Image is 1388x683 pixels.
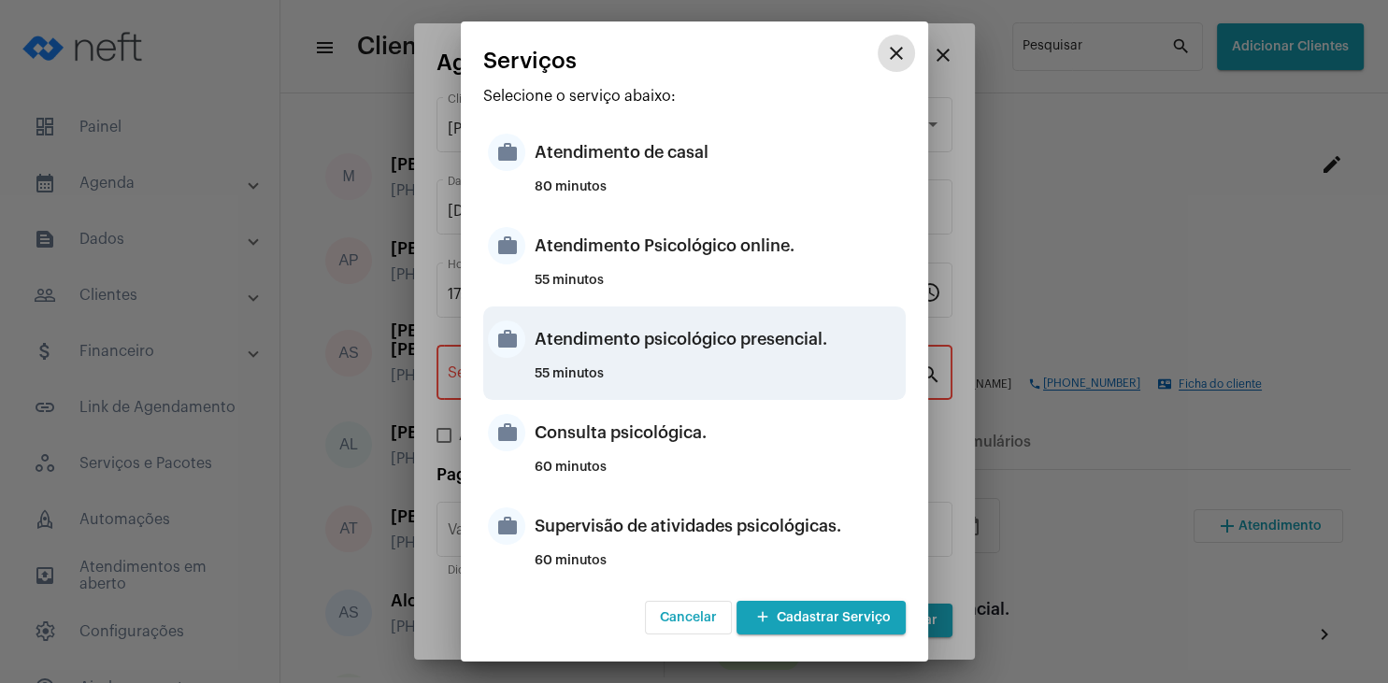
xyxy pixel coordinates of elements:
div: 80 minutos [535,180,901,208]
div: 55 minutos [535,367,901,395]
button: Cadastrar Serviço [737,601,906,634]
mat-icon: work [488,507,525,545]
button: Cancelar [645,601,732,634]
span: Serviços [483,49,577,73]
div: Consulta psicológica. [535,405,901,461]
mat-icon: work [488,320,525,358]
p: Selecione o serviço abaixo: [483,88,906,105]
span: Cancelar [660,611,717,624]
div: Supervisão de atividades psicológicas. [535,498,901,554]
mat-icon: add [751,605,774,631]
mat-icon: work [488,414,525,451]
div: Atendimento psicológico presencial. [535,311,901,367]
span: Cadastrar Serviço [751,611,891,624]
div: 60 minutos [535,461,901,489]
mat-icon: work [488,227,525,264]
div: Atendimento Psicológico online. [535,218,901,274]
mat-icon: work [488,134,525,171]
div: Atendimento de casal [535,124,901,180]
div: 55 minutos [535,274,901,302]
div: 60 minutos [535,554,901,582]
mat-icon: close [885,42,908,64]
